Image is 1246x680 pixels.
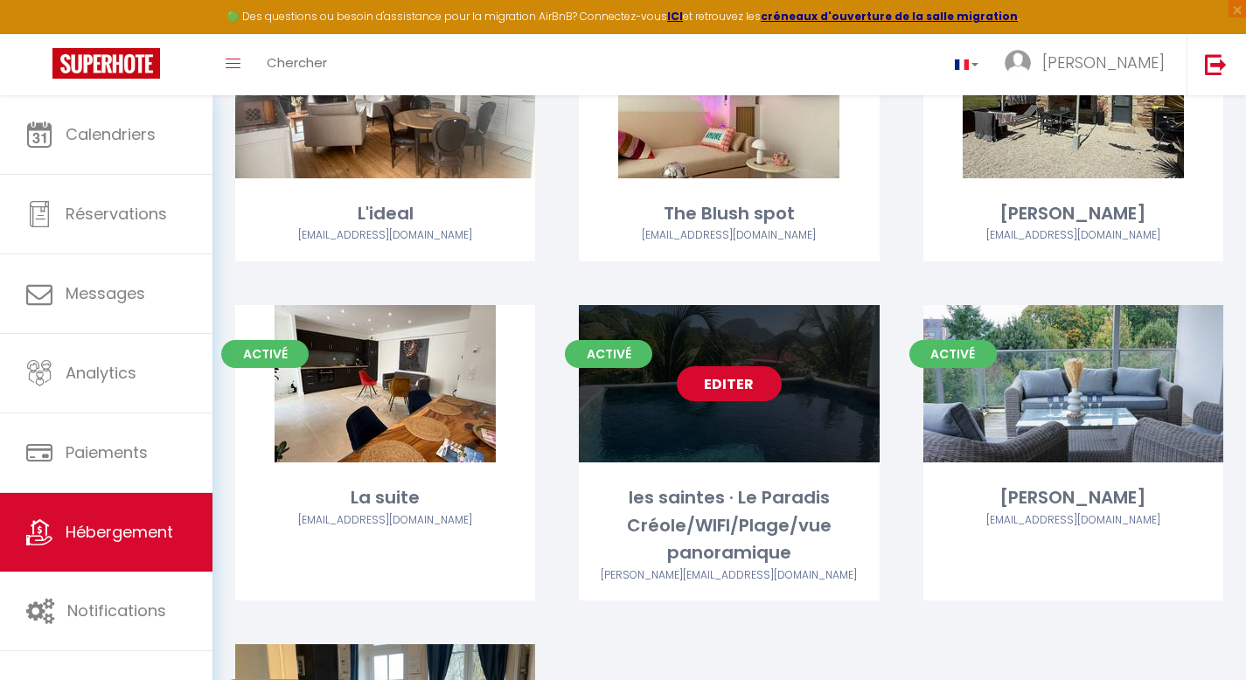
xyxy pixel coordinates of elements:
[67,600,166,621] span: Notifications
[565,340,652,368] span: Activé
[1005,50,1031,76] img: ...
[761,9,1018,24] a: créneaux d'ouverture de la salle migration
[667,9,683,24] a: ICI
[923,512,1223,529] div: Airbnb
[235,227,535,244] div: Airbnb
[235,512,535,529] div: Airbnb
[1205,53,1227,75] img: logout
[992,34,1187,95] a: ... [PERSON_NAME]
[267,53,327,72] span: Chercher
[1042,52,1165,73] span: [PERSON_NAME]
[909,340,997,368] span: Activé
[66,521,173,543] span: Hébergement
[14,7,66,59] button: Ouvrir le widget de chat LiveChat
[235,484,535,511] div: La suite
[66,362,136,384] span: Analytics
[923,484,1223,511] div: [PERSON_NAME]
[579,567,879,584] div: Airbnb
[579,200,879,227] div: The Blush spot
[923,227,1223,244] div: Airbnb
[579,227,879,244] div: Airbnb
[235,200,535,227] div: L'ideal
[66,123,156,145] span: Calendriers
[221,340,309,368] span: Activé
[52,48,160,79] img: Super Booking
[254,34,340,95] a: Chercher
[923,200,1223,227] div: [PERSON_NAME]
[579,484,879,566] div: les saintes · Le Paradis Créole/WIFI/Plage/vue panoramique
[677,366,782,401] a: Editer
[66,203,167,225] span: Réservations
[66,282,145,304] span: Messages
[66,441,148,463] span: Paiements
